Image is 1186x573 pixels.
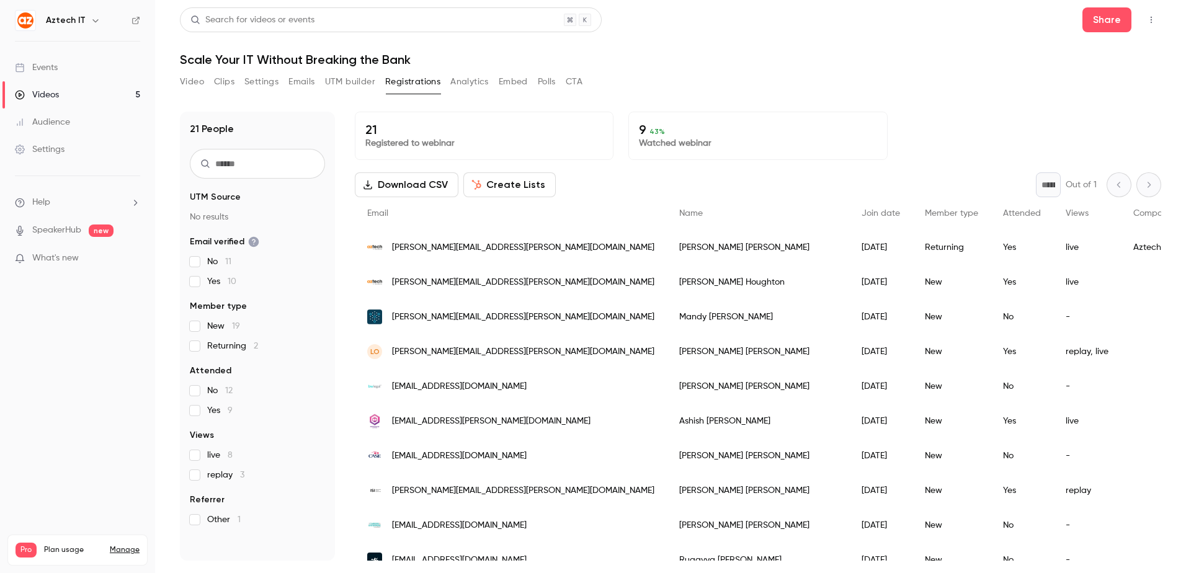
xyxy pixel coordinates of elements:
[912,438,991,473] div: New
[392,345,654,358] span: [PERSON_NAME][EMAIL_ADDRESS][PERSON_NAME][DOMAIN_NAME]
[667,438,849,473] div: [PERSON_NAME] [PERSON_NAME]
[991,334,1053,369] div: Yes
[1053,508,1121,543] div: -
[667,265,849,300] div: [PERSON_NAME] Houghton
[365,122,603,137] p: 21
[849,438,912,473] div: [DATE]
[207,404,233,417] span: Yes
[667,300,849,334] div: Mandy [PERSON_NAME]
[180,52,1161,67] h1: Scale Your IT Without Breaking the Bank
[89,224,114,237] span: new
[667,334,849,369] div: [PERSON_NAME] [PERSON_NAME]
[450,72,489,92] button: Analytics
[15,116,70,128] div: Audience
[1066,209,1089,218] span: Views
[912,473,991,508] div: New
[207,275,236,288] span: Yes
[991,369,1053,404] div: No
[463,172,556,197] button: Create Lists
[207,449,233,461] span: live
[1003,209,1041,218] span: Attended
[32,224,81,237] a: SpeakerHub
[207,340,258,352] span: Returning
[1053,369,1121,404] div: -
[1082,7,1131,32] button: Share
[667,369,849,404] div: [PERSON_NAME] [PERSON_NAME]
[1053,473,1121,508] div: replay
[190,191,325,526] section: facet-groups
[912,508,991,543] div: New
[849,473,912,508] div: [DATE]
[849,300,912,334] div: [DATE]
[667,473,849,508] div: [PERSON_NAME] [PERSON_NAME]
[862,209,900,218] span: Join date
[288,72,314,92] button: Emails
[991,230,1053,265] div: Yes
[232,322,240,331] span: 19
[190,191,241,203] span: UTM Source
[32,252,79,265] span: What's new
[365,137,603,149] p: Registered to webinar
[46,14,86,27] h6: Aztech IT
[207,320,240,332] span: New
[207,513,241,526] span: Other
[639,122,876,137] p: 9
[367,209,388,218] span: Email
[667,404,849,438] div: Ashish [PERSON_NAME]
[849,334,912,369] div: [DATE]
[1053,300,1121,334] div: -
[912,369,991,404] div: New
[207,255,231,268] span: No
[499,72,528,92] button: Embed
[991,300,1053,334] div: No
[392,380,527,393] span: [EMAIL_ADDRESS][DOMAIN_NAME]
[679,209,703,218] span: Name
[190,300,247,313] span: Member type
[991,404,1053,438] div: Yes
[228,451,233,460] span: 8
[190,236,259,248] span: Email verified
[367,309,382,324] img: estatesearch.co.uk
[355,172,458,197] button: Download CSV
[912,300,991,334] div: New
[392,276,654,289] span: [PERSON_NAME][EMAIL_ADDRESS][PERSON_NAME][DOMAIN_NAME]
[392,554,527,567] span: [EMAIL_ADDRESS][DOMAIN_NAME]
[190,365,231,377] span: Attended
[392,415,591,428] span: [EMAIL_ADDRESS][PERSON_NAME][DOMAIN_NAME]
[392,241,654,254] span: [PERSON_NAME][EMAIL_ADDRESS][PERSON_NAME][DOMAIN_NAME]
[367,483,382,498] img: isi.net
[367,553,382,567] img: youlend.com
[110,545,140,555] a: Manage
[228,406,233,415] span: 9
[849,369,912,404] div: [DATE]
[214,72,234,92] button: Clips
[190,494,225,506] span: Referrer
[649,127,665,136] span: 43 %
[44,545,102,555] span: Plan usage
[538,72,556,92] button: Polls
[1053,334,1121,369] div: replay, live
[190,122,234,136] h1: 21 People
[367,245,382,250] img: aztechit.co.uk
[1141,10,1161,30] button: Top Bar Actions
[15,143,65,156] div: Settings
[912,230,991,265] div: Returning
[991,473,1053,508] div: Yes
[385,72,440,92] button: Registrations
[15,196,140,209] li: help-dropdown-opener
[325,72,375,92] button: UTM builder
[367,518,382,533] img: careersandenterprise.co.uk
[392,519,527,532] span: [EMAIL_ADDRESS][DOMAIN_NAME]
[180,72,204,92] button: Video
[639,137,876,149] p: Watched webinar
[207,469,244,481] span: replay
[15,61,58,74] div: Events
[392,311,654,324] span: [PERSON_NAME][EMAIL_ADDRESS][PERSON_NAME][DOMAIN_NAME]
[190,429,214,442] span: Views
[238,515,241,524] span: 1
[190,14,314,27] div: Search for videos or events
[367,414,382,429] img: metaverselearning.co.uk
[392,484,654,497] span: [PERSON_NAME][EMAIL_ADDRESS][PERSON_NAME][DOMAIN_NAME]
[1053,404,1121,438] div: live
[1066,179,1097,191] p: Out of 1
